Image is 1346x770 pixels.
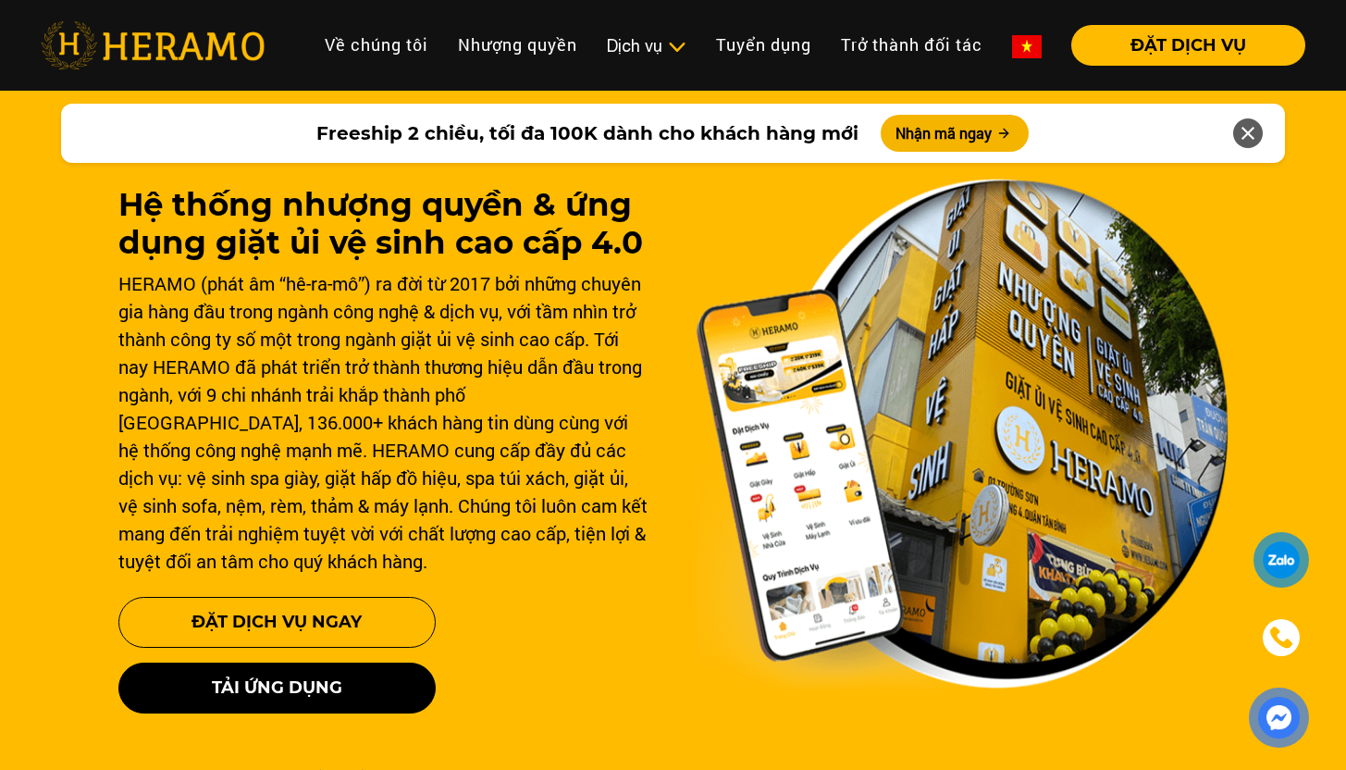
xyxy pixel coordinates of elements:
a: Tuyển dụng [701,25,826,65]
img: vn-flag.png [1012,35,1042,58]
div: Dịch vụ [607,33,686,58]
img: banner [696,179,1229,689]
a: ĐẶT DỊCH VỤ [1056,37,1305,54]
button: ĐẶT DỊCH VỤ [1071,25,1305,66]
img: heramo-logo.png [41,21,265,69]
a: phone-icon [1255,612,1307,664]
span: Freeship 2 chiều, tối đa 100K dành cho khách hàng mới [316,119,858,147]
button: Tải ứng dụng [118,663,436,714]
h1: Hệ thống nhượng quyền & ứng dụng giặt ủi vệ sinh cao cấp 4.0 [118,186,651,262]
a: Trở thành đối tác [826,25,997,65]
button: Đặt Dịch Vụ Ngay [118,597,436,648]
img: subToggleIcon [667,38,686,56]
img: phone-icon [1268,624,1295,652]
button: Nhận mã ngay [881,115,1029,152]
a: Về chúng tôi [310,25,443,65]
div: HERAMO (phát âm “hê-ra-mô”) ra đời từ 2017 bởi những chuyên gia hàng đầu trong ngành công nghệ & ... [118,269,651,575]
a: Nhượng quyền [443,25,592,65]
